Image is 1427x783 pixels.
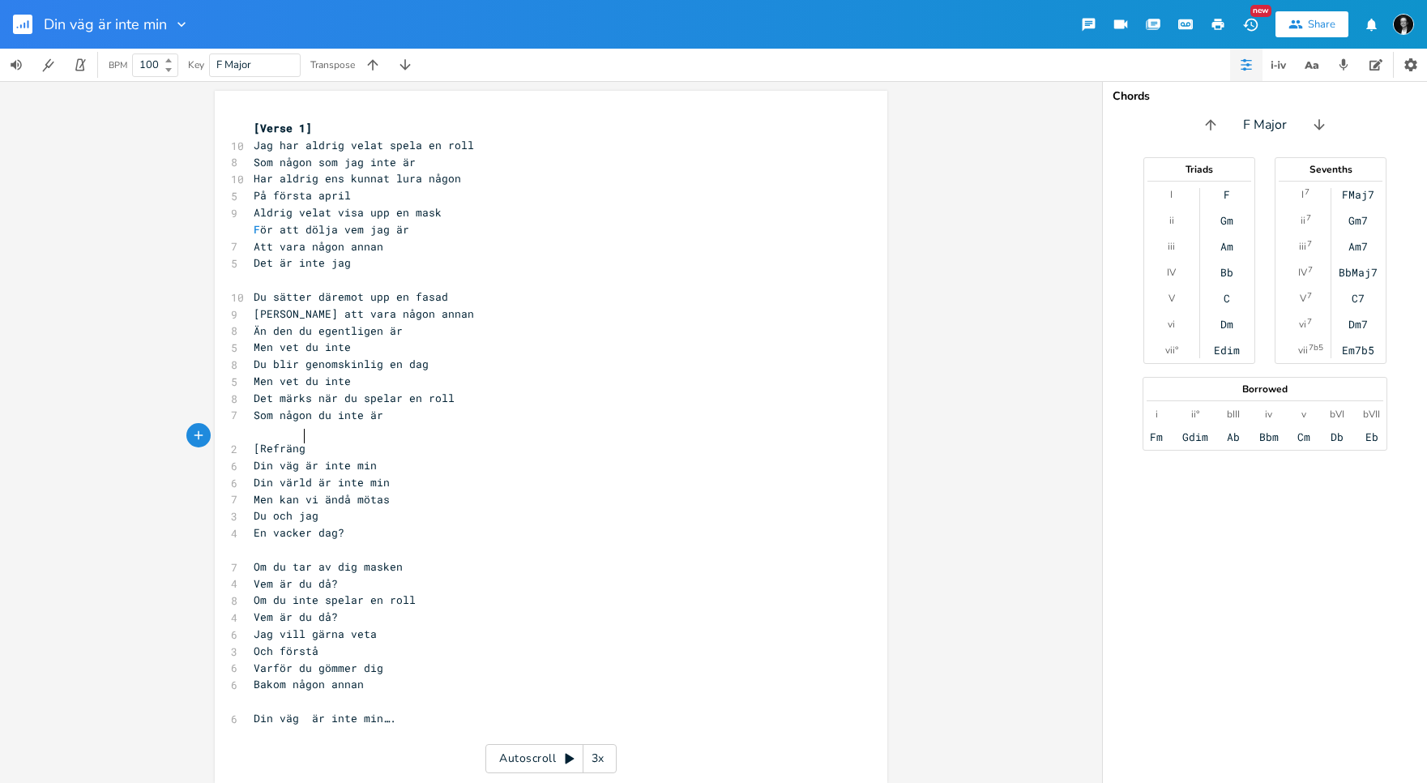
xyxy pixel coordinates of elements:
[1308,263,1313,276] sup: 7
[216,58,251,72] span: F Major
[254,138,474,152] span: Jag har aldrig velat spela en roll
[254,239,383,254] span: Att vara någon annan
[254,525,344,540] span: En vacker dag?
[1275,165,1386,174] div: Sevenths
[254,508,318,523] span: Du och jag
[1234,10,1267,39] button: New
[254,374,351,388] span: Men vet du inte
[1214,344,1240,357] div: Edim
[254,661,383,675] span: Varför du gömmer dig
[254,610,338,624] span: Vem är du då?
[1342,188,1374,201] div: FMaj7
[254,711,396,725] span: Din väg är inte min….
[1298,266,1307,279] div: IV
[1224,292,1230,305] div: C
[1227,408,1240,421] div: bIII
[254,340,351,354] span: Men vet du inte
[254,222,409,237] span: ör att dölja vem jag är
[254,559,403,574] span: Om du tar av dig masken
[254,677,364,691] span: Bakom någon annan
[1298,344,1308,357] div: vii
[1301,408,1306,421] div: v
[254,644,318,658] span: Och förstå
[1150,430,1163,443] div: Fm
[254,171,461,186] span: Har aldrig ens kunnat lura någon
[1330,408,1344,421] div: bVI
[1363,408,1380,421] div: bVII
[1348,240,1368,253] div: Am7
[1348,214,1368,227] div: Gm7
[1365,430,1378,443] div: Eb
[1156,408,1158,421] div: i
[1307,315,1312,328] sup: 7
[1299,240,1306,253] div: iii
[1265,408,1272,421] div: iv
[1339,266,1378,279] div: BbMaj7
[188,60,204,70] div: Key
[1250,5,1271,17] div: New
[1300,292,1306,305] div: V
[1169,214,1174,227] div: ii
[254,391,455,405] span: Det märks när du spelar en roll
[1305,186,1310,199] sup: 7
[1169,292,1175,305] div: V
[1182,430,1208,443] div: Gdim
[1259,430,1279,443] div: Bbm
[1301,188,1304,201] div: I
[1167,266,1176,279] div: IV
[1309,341,1323,354] sup: 7b5
[1144,165,1254,174] div: Triads
[1307,237,1312,250] sup: 7
[254,458,377,473] span: Din väg är inte min
[1308,17,1335,32] div: Share
[1113,91,1417,102] div: Chords
[254,155,416,169] span: Som någon som jag inte är
[1165,344,1178,357] div: vii°
[1275,11,1348,37] button: Share
[254,188,351,203] span: På första april
[583,744,613,773] div: 3x
[1306,212,1311,225] sup: 7
[254,576,338,591] span: Vem är du då?
[1143,384,1386,394] div: Borrowed
[1220,266,1233,279] div: Bb
[1348,318,1368,331] div: Dm7
[1168,240,1175,253] div: iii
[254,289,448,304] span: Du sätter däremot upp en fasad
[109,61,127,70] div: BPM
[254,323,403,338] span: Än den du egentligen är
[1307,289,1312,302] sup: 7
[1227,430,1240,443] div: Ab
[1297,430,1310,443] div: Cm
[1191,408,1199,421] div: ii°
[1393,14,1414,35] img: Marianne Milde
[1243,116,1287,135] span: F Major
[254,627,377,641] span: Jag vill gärna veta
[254,408,383,422] span: Som någon du inte är
[1220,318,1233,331] div: Dm
[254,441,305,456] span: [Refräng
[1224,188,1230,201] div: F
[44,17,167,32] span: Din väg är inte min
[254,222,260,237] span: F
[1170,188,1173,201] div: I
[310,60,355,70] div: Transpose
[254,357,429,371] span: Du blir genomskinlig en dag
[1352,292,1365,305] div: C7
[254,593,416,607] span: Om du inte spelar en roll
[1220,214,1233,227] div: Gm
[254,255,351,270] span: Det är inte jag
[1299,318,1306,331] div: vi
[1331,430,1344,443] div: Db
[1220,240,1233,253] div: Am
[254,205,442,220] span: Aldrig velat visa upp en mask
[254,306,474,321] span: [PERSON_NAME] att vara någon annan
[254,492,390,507] span: Men kan vi ändå mötas
[1168,318,1175,331] div: vi
[1342,344,1374,357] div: Em7b5
[485,744,617,773] div: Autoscroll
[1301,214,1305,227] div: ii
[254,475,390,490] span: Din värld är inte min
[254,121,312,135] span: [Verse 1]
